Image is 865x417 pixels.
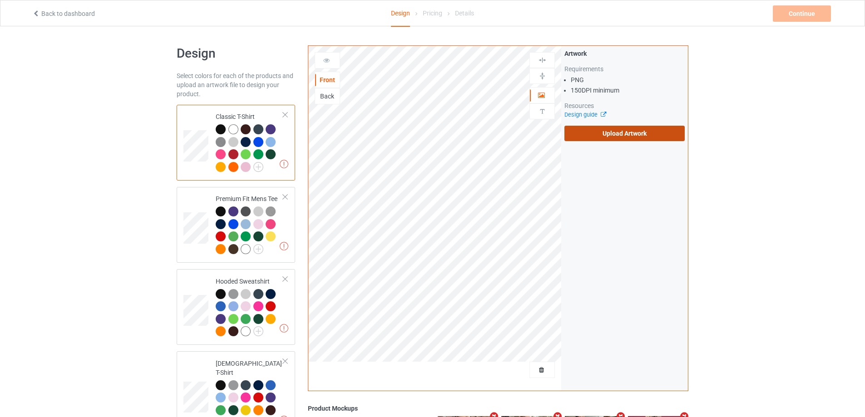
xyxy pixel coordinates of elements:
[266,206,276,216] img: heather_texture.png
[564,126,685,141] label: Upload Artwork
[538,72,547,80] img: svg%3E%0A
[564,101,685,110] div: Resources
[177,269,295,345] div: Hooded Sweatshirt
[564,111,606,118] a: Design guide
[315,92,340,101] div: Back
[216,112,283,171] div: Classic T-Shirt
[564,49,685,58] div: Artwork
[253,326,263,336] img: svg+xml;base64,PD94bWwgdmVyc2lvbj0iMS4wIiBlbmNvZGluZz0iVVRGLTgiPz4KPHN2ZyB3aWR0aD0iMjJweCIgaGVpZ2...
[455,0,474,26] div: Details
[177,187,295,263] div: Premium Fit Mens Tee
[280,160,288,168] img: exclamation icon
[564,64,685,74] div: Requirements
[538,56,547,64] img: svg%3E%0A
[177,45,295,62] h1: Design
[177,71,295,98] div: Select colors for each of the products and upload an artwork file to design your product.
[571,86,685,95] li: 150 DPI minimum
[253,244,263,254] img: svg+xml;base64,PD94bWwgdmVyc2lvbj0iMS4wIiBlbmNvZGluZz0iVVRGLTgiPz4KPHN2ZyB3aWR0aD0iMjJweCIgaGVpZ2...
[216,277,283,336] div: Hooded Sweatshirt
[538,107,547,116] img: svg%3E%0A
[280,324,288,333] img: exclamation icon
[280,242,288,250] img: exclamation icon
[253,162,263,172] img: svg+xml;base64,PD94bWwgdmVyc2lvbj0iMS4wIiBlbmNvZGluZz0iVVRGLTgiPz4KPHN2ZyB3aWR0aD0iMjJweCIgaGVpZ2...
[315,75,340,84] div: Front
[391,0,410,27] div: Design
[32,10,95,17] a: Back to dashboard
[571,75,685,84] li: PNG
[308,404,688,413] div: Product Mockups
[177,105,295,181] div: Classic T-Shirt
[216,137,226,147] img: heather_texture.png
[423,0,442,26] div: Pricing
[216,194,283,253] div: Premium Fit Mens Tee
